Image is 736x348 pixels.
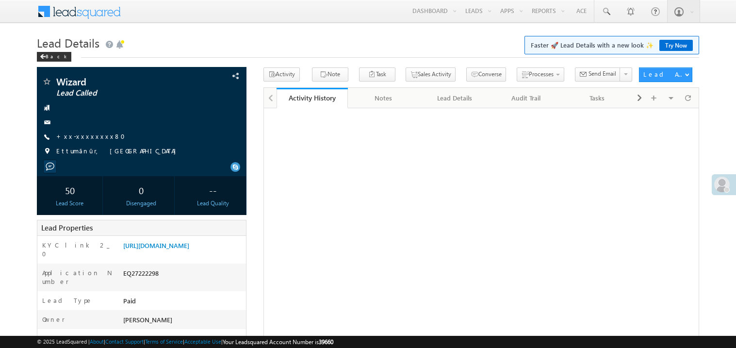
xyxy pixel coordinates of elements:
div: Lead Actions [643,70,685,79]
div: Lead Quality [182,199,244,208]
span: Your Leadsquared Account Number is [223,338,333,346]
a: Tasks [562,88,633,108]
div: -- [182,181,244,199]
span: Lead Details [37,35,99,50]
div: Notes [356,92,410,104]
a: Activity History [277,88,348,108]
div: Lead Details [427,92,482,104]
div: EQ27222298 [121,268,246,282]
span: Lead Called [56,88,186,98]
a: About [90,338,104,345]
a: Acceptable Use [184,338,221,345]
a: Contact Support [105,338,144,345]
button: Activity [263,67,300,82]
div: Disengaged [111,199,172,208]
a: Lead Details [419,88,491,108]
span: Ettumānūr, [GEOGRAPHIC_DATA] [56,147,181,156]
label: Lead Type [42,296,93,305]
div: 50 [39,181,100,199]
label: KYC link 2_0 [42,241,113,258]
a: +xx-xxxxxxxx80 [56,132,131,140]
div: Paid [121,296,246,310]
span: Wizard [56,77,186,86]
a: Back [37,51,76,60]
span: Send Email [589,69,616,78]
span: Lead Properties [41,223,93,232]
label: Owner [42,315,65,324]
button: Note [312,67,348,82]
button: Send Email [575,67,621,82]
span: © 2025 LeadSquared | | | | | [37,337,333,347]
div: Audit Trail [498,92,553,104]
div: Tasks [570,92,624,104]
a: [URL][DOMAIN_NAME] [123,241,189,249]
a: Terms of Service [145,338,183,345]
div: 0 [111,181,172,199]
a: Try Now [659,40,693,51]
button: Lead Actions [639,67,692,82]
span: Faster 🚀 Lead Details with a new look ✨ [531,40,693,50]
a: Audit Trail [491,88,562,108]
div: Back [37,52,71,62]
span: [PERSON_NAME] [123,315,172,324]
button: Converse [466,67,506,82]
button: Sales Activity [406,67,456,82]
div: Activity History [284,93,341,102]
label: Application Number [42,268,113,286]
button: Task [359,67,395,82]
span: Processes [529,70,554,78]
span: 39660 [319,338,333,346]
button: Processes [517,67,564,82]
a: Notes [348,88,419,108]
div: Lead Score [39,199,100,208]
